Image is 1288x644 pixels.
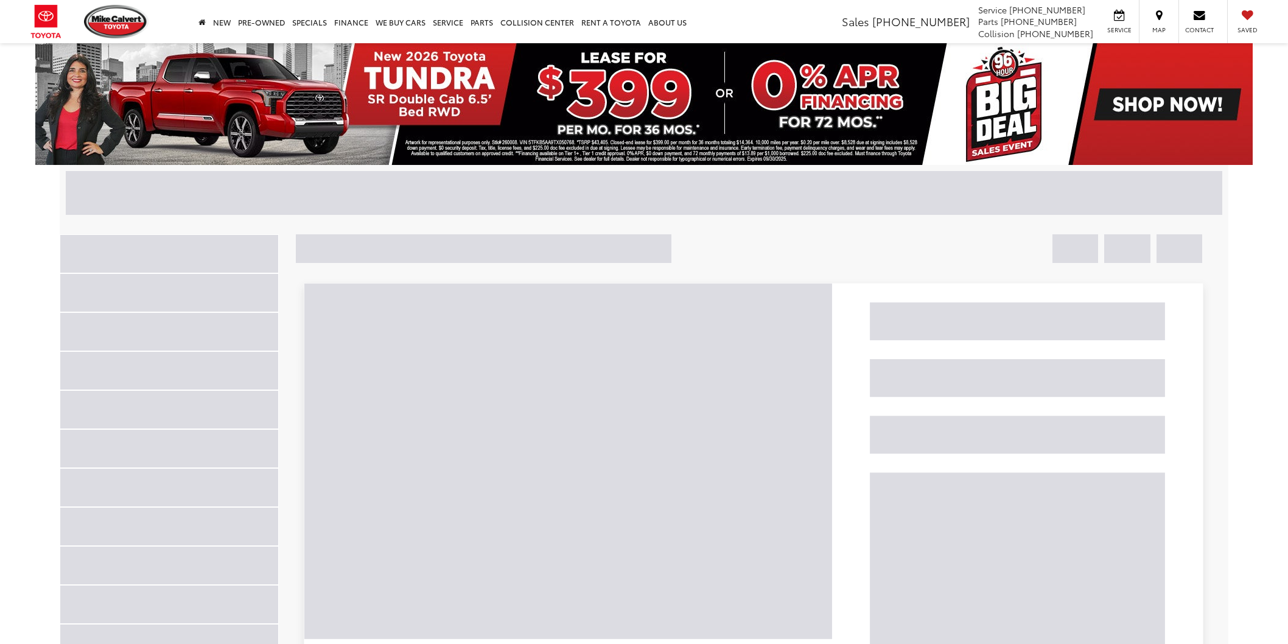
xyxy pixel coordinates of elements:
span: Contact [1185,26,1214,34]
span: [PHONE_NUMBER] [1001,15,1077,27]
span: Saved [1234,26,1261,34]
span: Map [1146,26,1172,34]
span: [PHONE_NUMBER] [1017,27,1093,40]
span: Service [978,4,1007,16]
span: Parts [978,15,998,27]
img: New 2026 Toyota Tundra [35,43,1253,165]
span: Service [1105,26,1133,34]
span: Collision [978,27,1015,40]
span: [PHONE_NUMBER] [1009,4,1085,16]
img: Mike Calvert Toyota [84,5,149,38]
span: [PHONE_NUMBER] [872,13,970,29]
span: Sales [842,13,869,29]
